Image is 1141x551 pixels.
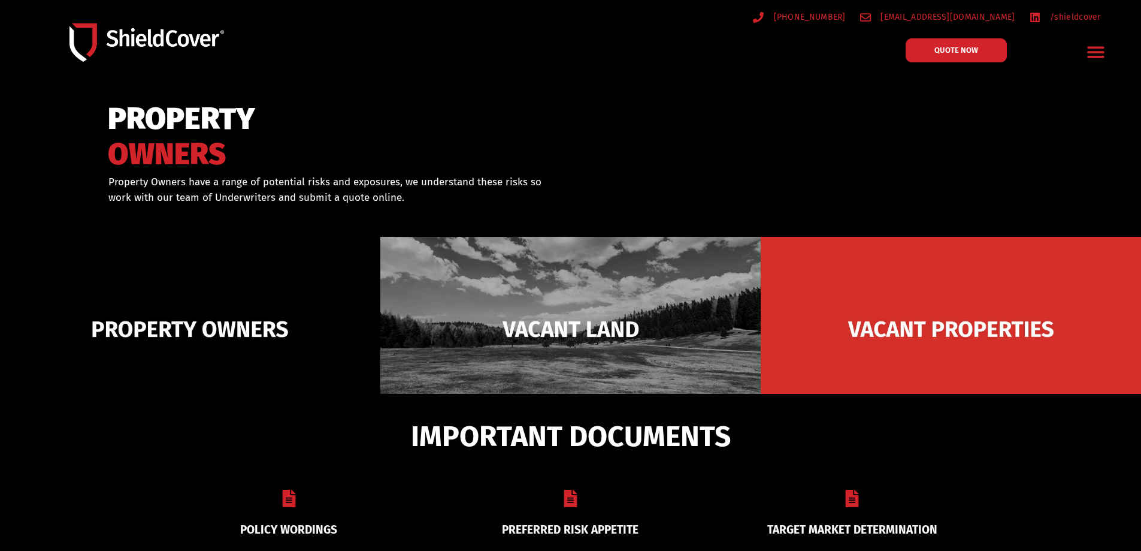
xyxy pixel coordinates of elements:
div: Menu Toggle [1082,38,1110,66]
img: Vacant Land liability cover [380,237,761,421]
a: TARGET MARKET DETERMINATION [767,523,937,537]
span: [EMAIL_ADDRESS][DOMAIN_NAME] [877,10,1015,25]
a: QUOTE NOW [906,38,1007,62]
span: IMPORTANT DOCUMENTS [411,425,731,448]
span: [PHONE_NUMBER] [771,10,846,25]
a: [EMAIL_ADDRESS][DOMAIN_NAME] [860,10,1015,25]
p: Property Owners have a range of potential risks and exposures, we understand these risks so work ... [108,174,555,205]
a: [PHONE_NUMBER] [753,10,846,25]
span: /shieldcover [1047,10,1101,25]
img: Shield-Cover-Underwriting-Australia-logo-full [69,23,224,61]
a: POLICY WORDINGS [240,523,337,537]
a: /shieldcover [1030,10,1101,25]
span: PROPERTY [108,107,255,131]
a: PREFERRED RISK APPETITE [502,523,638,537]
span: QUOTE NOW [934,46,978,54]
